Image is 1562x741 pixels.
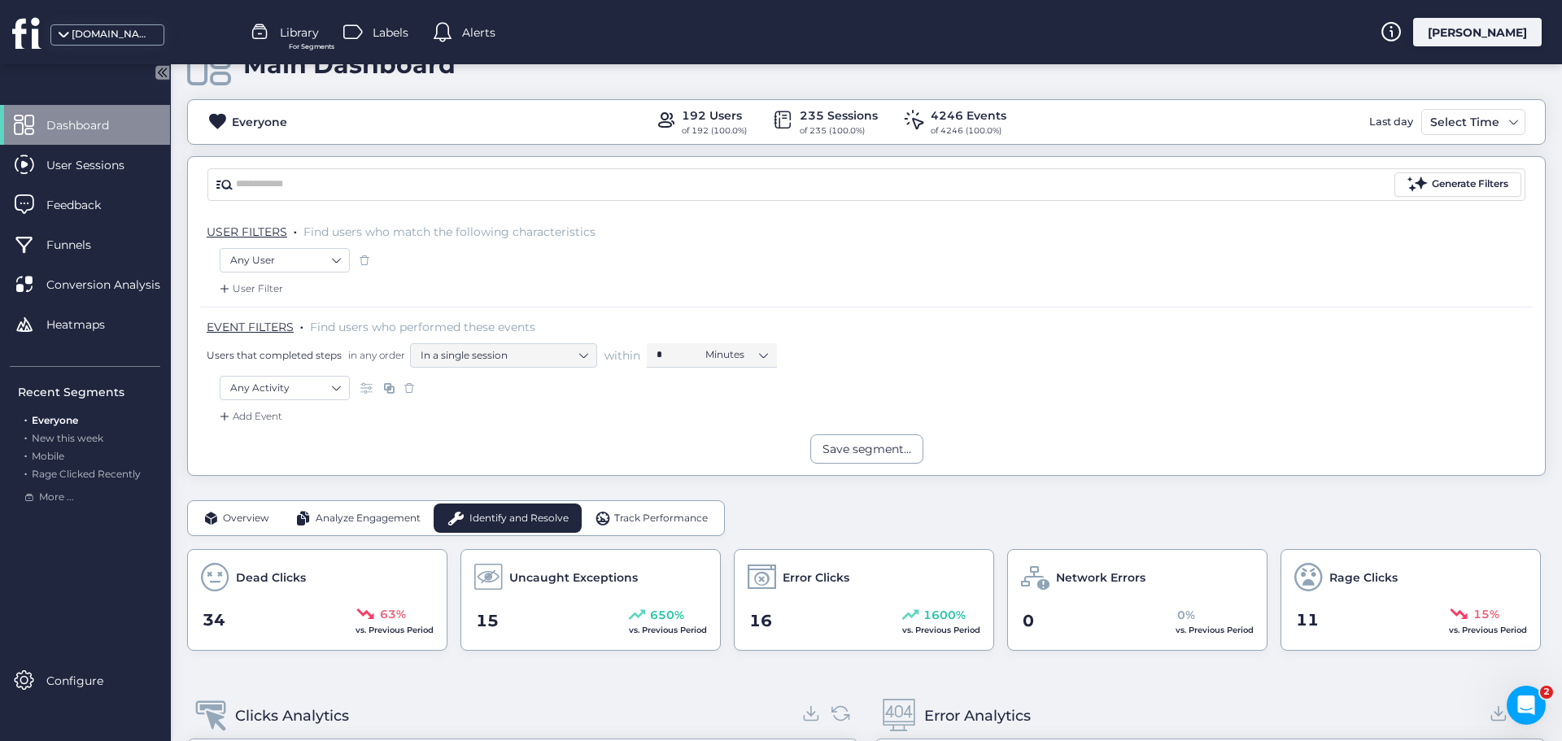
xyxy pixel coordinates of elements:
[1507,686,1546,725] iframe: Intercom live chat
[32,414,78,426] span: Everyone
[1394,172,1521,197] button: Generate Filters
[705,342,767,367] nz-select-item: Minutes
[216,281,283,297] div: User Filter
[39,490,74,505] span: More ...
[1426,112,1503,132] div: Select Time
[682,124,747,137] div: of 192 (100.0%)
[46,672,128,690] span: Configure
[1449,625,1527,635] span: vs. Previous Period
[223,511,269,526] span: Overview
[749,608,772,634] span: 16
[32,468,141,480] span: Rage Clicked Recently
[509,569,638,586] span: Uncaught Exceptions
[800,124,878,137] div: of 235 (100.0%)
[923,606,966,624] span: 1600%
[232,113,287,131] div: Everyone
[46,156,149,174] span: User Sessions
[373,24,408,41] span: Labels
[32,432,103,444] span: New this week
[1176,625,1254,635] span: vs. Previous Period
[236,569,306,586] span: Dead Clicks
[230,248,339,272] nz-select-item: Any User
[243,50,456,80] div: Main Dashboard
[72,27,153,42] div: [DOMAIN_NAME]
[303,224,596,239] span: Find users who match the following characteristics
[203,608,225,633] span: 34
[18,383,160,401] div: Recent Segments
[1413,18,1542,46] div: [PERSON_NAME]
[682,107,747,124] div: 192 Users
[902,625,980,635] span: vs. Previous Period
[1296,608,1319,633] span: 11
[614,511,708,526] span: Track Performance
[207,224,287,239] span: USER FILTERS
[310,320,535,334] span: Find users who performed these events
[604,347,640,364] span: within
[289,41,334,52] span: For Segments
[216,408,282,425] div: Add Event
[462,24,495,41] span: Alerts
[1177,606,1195,624] span: 0%
[1365,109,1417,135] div: Last day
[316,511,421,526] span: Analyze Engagement
[24,464,27,480] span: .
[1056,569,1145,586] span: Network Errors
[46,116,133,134] span: Dashboard
[230,376,339,400] nz-select-item: Any Activity
[1023,608,1034,634] span: 0
[46,316,129,333] span: Heatmaps
[300,316,303,333] span: .
[356,625,434,635] span: vs. Previous Period
[1329,569,1398,586] span: Rage Clicks
[931,107,1006,124] div: 4246 Events
[1540,686,1553,699] span: 2
[800,107,878,124] div: 235 Sessions
[46,236,116,254] span: Funnels
[469,511,569,526] span: Identify and Resolve
[931,124,1006,137] div: of 4246 (100.0%)
[650,606,684,624] span: 650%
[24,447,27,462] span: .
[235,704,349,727] div: Clicks Analytics
[207,348,342,362] span: Users that completed steps
[1432,177,1508,192] div: Generate Filters
[24,411,27,426] span: .
[822,440,911,458] div: Save segment...
[380,605,406,623] span: 63%
[24,429,27,444] span: .
[207,320,294,334] span: EVENT FILTERS
[924,704,1031,727] div: Error Analytics
[46,276,185,294] span: Conversion Analysis
[345,348,405,362] span: in any order
[32,450,64,462] span: Mobile
[280,24,319,41] span: Library
[629,625,707,635] span: vs. Previous Period
[294,221,297,238] span: .
[476,608,499,634] span: 15
[46,196,125,214] span: Feedback
[783,569,849,586] span: Error Clicks
[1473,605,1499,623] span: 15%
[421,343,587,368] nz-select-item: In a single session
